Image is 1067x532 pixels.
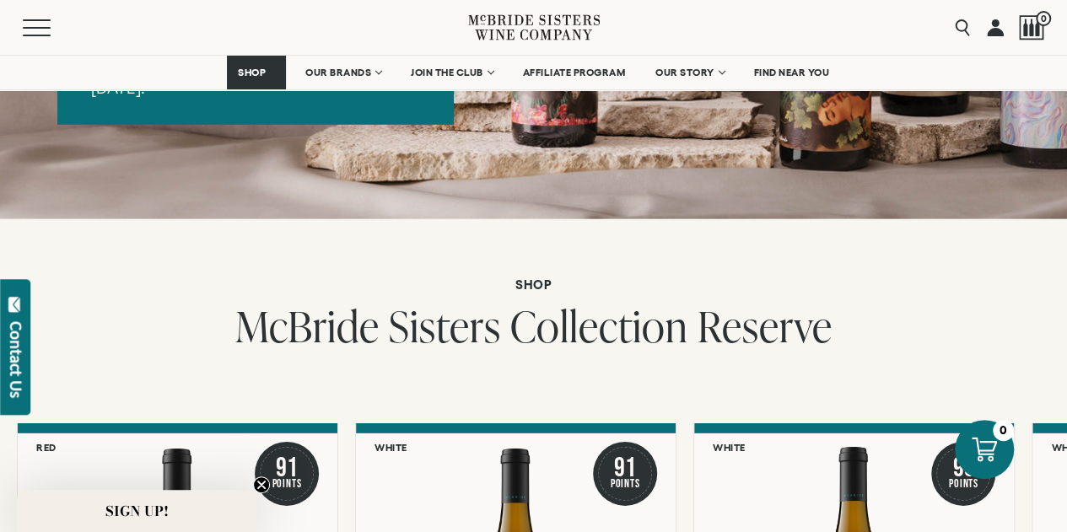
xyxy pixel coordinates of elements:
[698,297,833,355] span: Reserve
[235,297,380,355] span: McBride
[512,56,637,89] a: AFFILIATE PROGRAM
[993,420,1014,441] div: 0
[400,56,504,89] a: JOIN THE CLUB
[655,67,714,78] span: OUR STORY
[23,19,84,36] button: Mobile Menu Trigger
[294,56,391,89] a: OUR BRANDS
[305,67,371,78] span: OUR BRANDS
[253,476,270,493] button: Close teaser
[36,442,57,453] h6: Red
[227,56,286,89] a: SHOP
[743,56,841,89] a: FIND NEAR YOU
[754,67,830,78] span: FIND NEAR YOU
[713,442,746,453] h6: White
[389,297,501,355] span: Sisters
[238,67,267,78] span: SHOP
[17,490,256,532] div: SIGN UP!Close teaser
[8,321,24,398] div: Contact Us
[1036,11,1051,26] span: 0
[375,442,407,453] h6: White
[644,56,735,89] a: OUR STORY
[510,297,688,355] span: Collection
[411,67,483,78] span: JOIN THE CLUB
[523,67,626,78] span: AFFILIATE PROGRAM
[105,501,169,521] span: SIGN UP!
